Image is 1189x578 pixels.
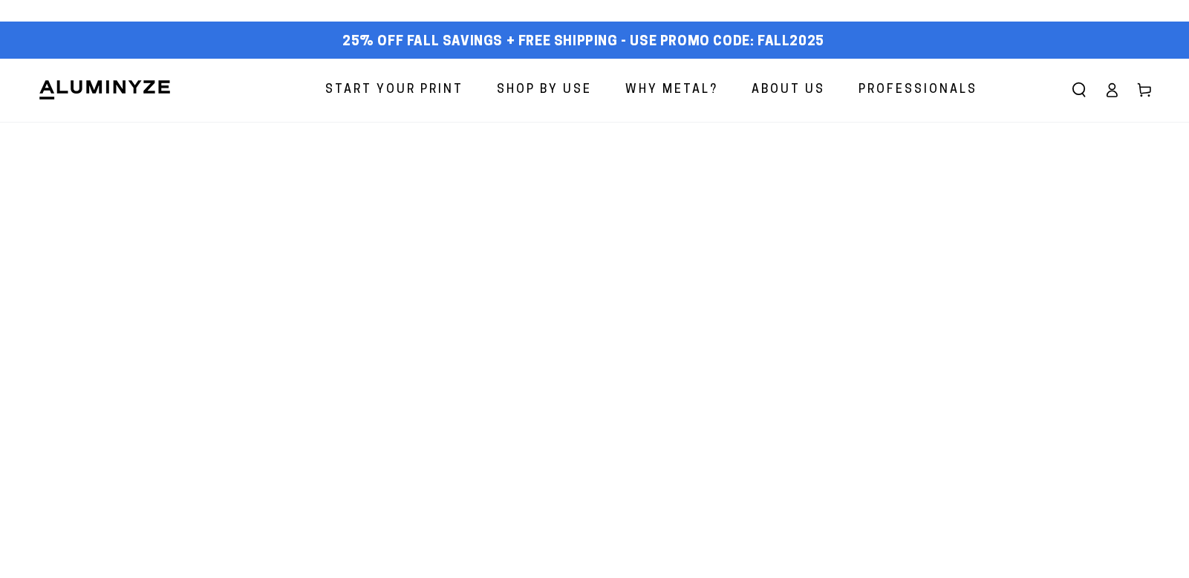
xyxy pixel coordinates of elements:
span: About Us [752,79,825,101]
img: Aluminyze [38,79,172,101]
a: Why Metal? [614,71,729,110]
span: 25% off FALL Savings + Free Shipping - Use Promo Code: FALL2025 [342,34,824,51]
a: Start Your Print [314,71,475,110]
span: Shop By Use [497,79,592,101]
a: Shop By Use [486,71,603,110]
span: Start Your Print [325,79,463,101]
span: Why Metal? [625,79,718,101]
summary: Search our site [1063,74,1095,106]
a: Professionals [847,71,988,110]
a: About Us [740,71,836,110]
span: Professionals [859,79,977,101]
